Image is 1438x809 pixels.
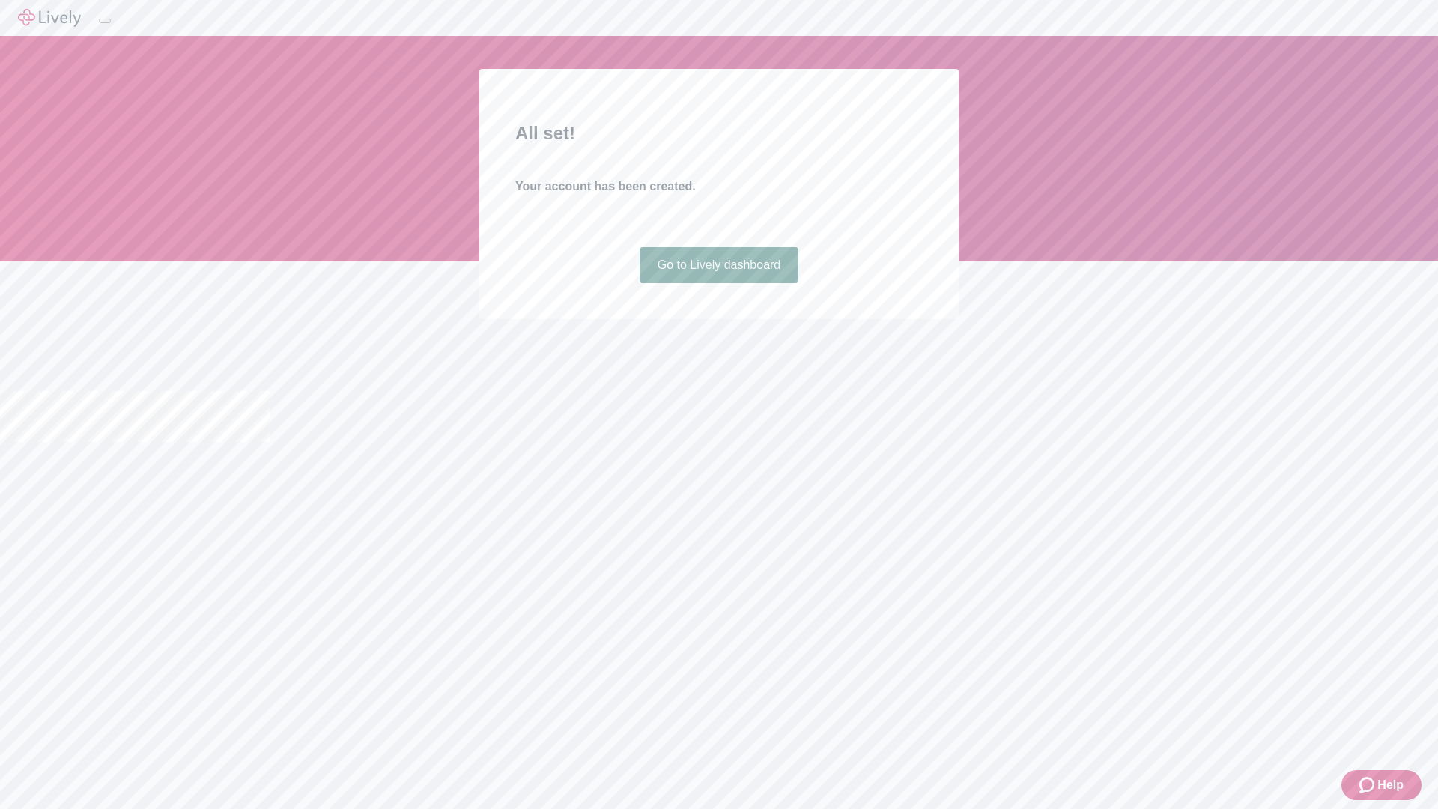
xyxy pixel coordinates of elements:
[18,9,81,27] img: Lively
[1359,776,1377,794] svg: Zendesk support icon
[99,19,111,23] button: Log out
[515,120,923,147] h2: All set!
[640,247,799,283] a: Go to Lively dashboard
[1377,776,1404,794] span: Help
[1341,770,1422,800] button: Zendesk support iconHelp
[515,178,923,196] h4: Your account has been created.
